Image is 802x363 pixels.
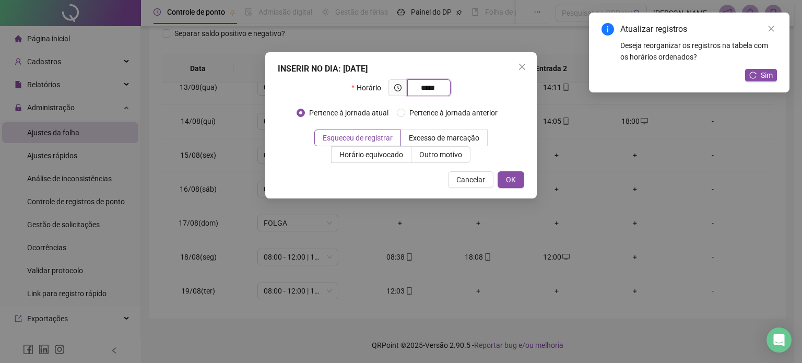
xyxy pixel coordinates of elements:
div: Deseja reorganizar os registros na tabela com os horários ordenados? [620,40,777,63]
span: OK [506,174,516,185]
div: Open Intercom Messenger [766,327,792,353]
span: reload [749,72,757,79]
span: close [768,25,775,32]
a: Close [765,23,777,34]
span: Cancelar [456,174,485,185]
span: Pertence à jornada anterior [405,107,502,119]
div: Atualizar registros [620,23,777,36]
span: Outro motivo [419,150,462,159]
button: OK [498,171,524,188]
button: Cancelar [448,171,493,188]
button: Close [514,58,530,75]
label: Horário [351,79,387,96]
div: INSERIR NO DIA : [DATE] [278,63,524,75]
span: clock-circle [394,84,402,91]
span: Excesso de marcação [409,134,479,142]
span: info-circle [601,23,614,36]
span: Esqueceu de registrar [323,134,393,142]
span: Horário equivocado [339,150,403,159]
span: close [518,63,526,71]
span: Pertence à jornada atual [305,107,393,119]
span: Sim [761,69,773,81]
button: Sim [745,69,777,81]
